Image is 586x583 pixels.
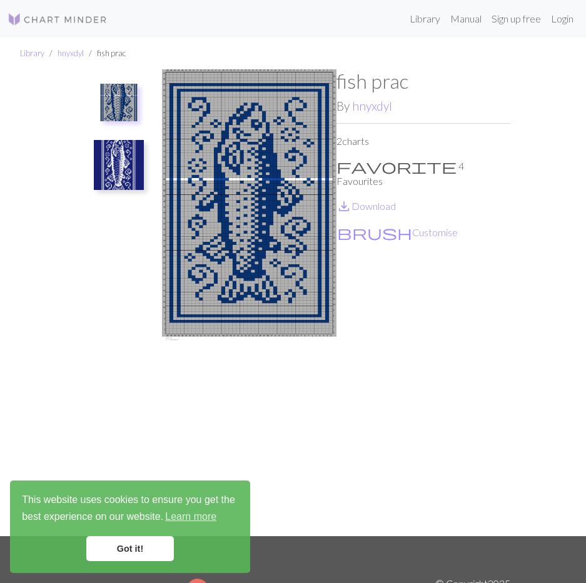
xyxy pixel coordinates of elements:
[337,224,412,241] span: brush
[336,159,457,174] i: Favourite
[163,507,218,526] a: learn more about cookies
[405,6,445,31] a: Library
[20,48,44,58] a: Library
[336,224,458,241] button: CustomiseCustomise
[546,6,578,31] a: Login
[336,157,457,175] span: favorite
[445,6,487,31] a: Manual
[84,47,126,59] li: fish prac
[337,225,412,240] i: Customise
[22,492,238,526] span: This website uses cookies to ensure you get the best experience on our website.
[94,140,144,190] img: Copy of fish real
[336,69,511,93] h1: fish prac
[162,69,336,536] img: fish practice
[86,536,174,561] a: dismiss cookie message
[487,6,546,31] a: Sign up free
[336,99,511,113] h2: By
[8,12,108,27] img: Logo
[336,197,351,215] span: save_alt
[10,481,250,573] div: cookieconsent
[58,48,84,58] a: hnyxdyl
[100,84,138,121] img: fish practice
[336,134,511,149] p: 2 charts
[352,99,392,113] a: hnyxdyl
[336,200,396,212] a: DownloadDownload
[336,199,351,214] i: Download
[336,159,511,189] p: 4 Favourites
